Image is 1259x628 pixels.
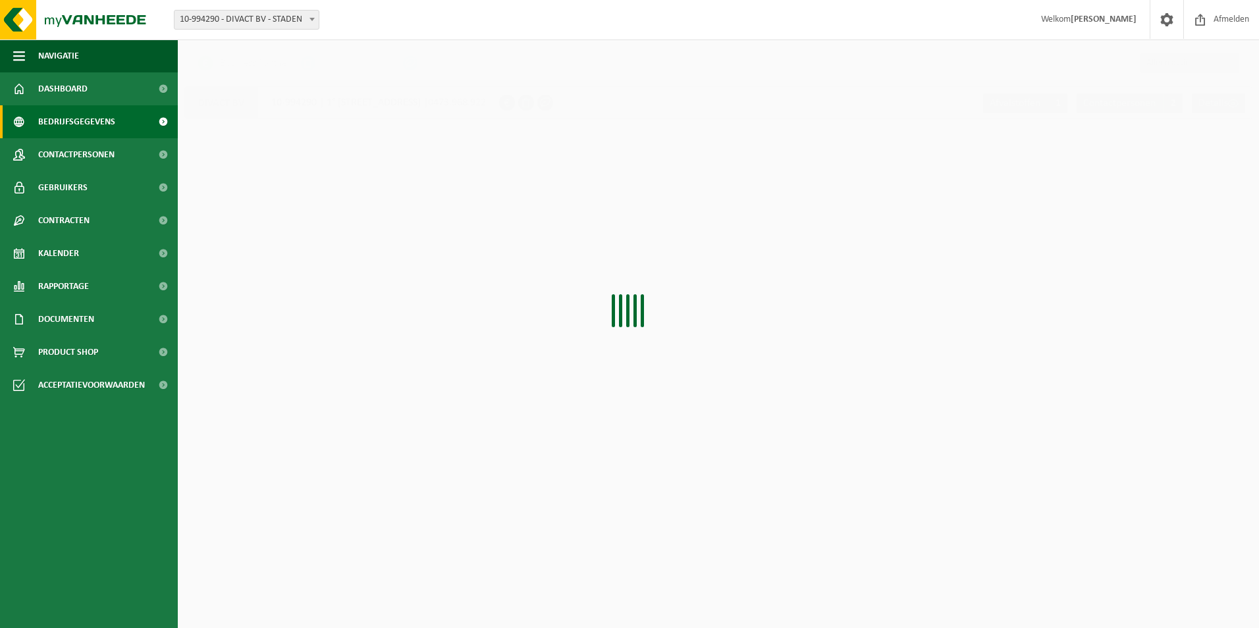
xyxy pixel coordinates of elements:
[185,87,258,118] span: DIVACT BV
[38,336,98,369] span: Product Shop
[1198,98,1228,109] span: Details
[38,369,145,402] span: Acceptatievoorwaarden
[990,98,1040,109] span: Afvalstoffen
[1048,93,1067,113] span: 1
[38,39,79,72] span: Navigatie
[1140,53,1239,73] span: Alleen actief
[1071,14,1137,24] strong: [PERSON_NAME]
[428,97,486,108] span: 0473.968.922
[300,53,393,73] li: Producent naam
[198,53,291,73] li: Business Partner
[1192,93,1245,113] a: Details
[38,237,79,270] span: Kalender
[38,105,115,138] span: Bedrijfsgegevens
[1141,54,1239,72] span: Alleen actief
[38,204,90,237] span: Contracten
[38,270,89,303] span: Rapportage
[402,53,462,73] li: Vlarema
[38,138,115,171] span: Contactpersonen
[1083,98,1156,109] span: Contactpersonen
[983,93,1067,113] a: Afvalstoffen 1
[174,11,319,29] span: 10-994290 - DIVACT BV - STADEN
[174,10,319,30] span: 10-994290 - DIVACT BV - STADEN
[38,72,88,105] span: Dashboard
[38,303,94,336] span: Documenten
[184,86,499,119] div: 10-994290 | 1° [STREET_ADDRESS] |
[38,171,88,204] span: Gebruikers
[1077,93,1183,113] a: Contactpersonen 2
[1163,93,1183,113] span: 2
